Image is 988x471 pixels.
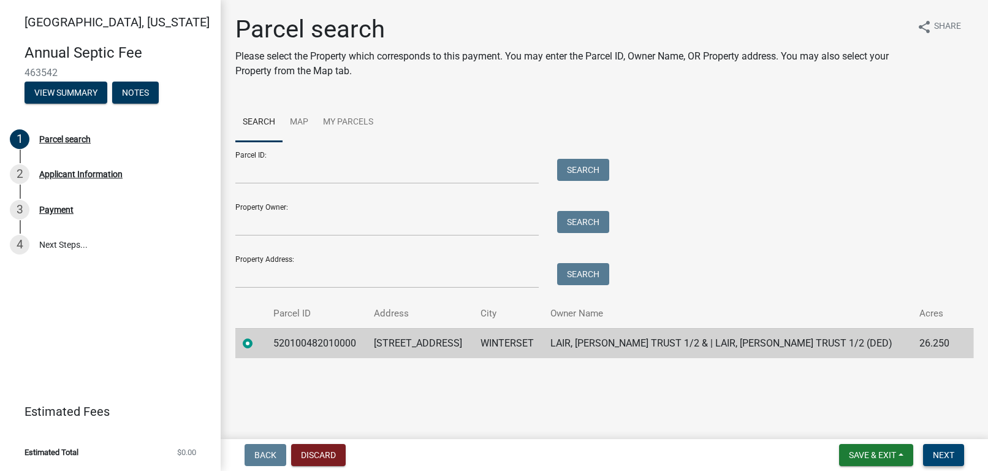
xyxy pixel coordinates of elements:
[917,20,932,34] i: share
[291,444,346,466] button: Discard
[266,328,367,358] td: 520100482010000
[923,444,964,466] button: Next
[557,211,609,233] button: Search
[25,15,210,29] span: [GEOGRAPHIC_DATA], [US_STATE]
[39,205,74,214] div: Payment
[25,448,78,456] span: Estimated Total
[934,20,961,34] span: Share
[10,129,29,149] div: 1
[25,67,196,78] span: 463542
[316,103,381,142] a: My Parcels
[557,159,609,181] button: Search
[254,450,276,460] span: Back
[283,103,316,142] a: Map
[933,450,954,460] span: Next
[912,299,958,328] th: Acres
[112,82,159,104] button: Notes
[177,448,196,456] span: $0.00
[543,299,911,328] th: Owner Name
[245,444,286,466] button: Back
[235,103,283,142] a: Search
[849,450,896,460] span: Save & Exit
[235,15,907,44] h1: Parcel search
[25,44,211,62] h4: Annual Septic Fee
[10,164,29,184] div: 2
[235,49,907,78] p: Please select the Property which corresponds to this payment. You may enter the Parcel ID, Owner ...
[543,328,911,358] td: LAIR, [PERSON_NAME] TRUST 1/2 & | LAIR, [PERSON_NAME] TRUST 1/2 (DED)
[473,328,544,358] td: WINTERSET
[25,88,107,98] wm-modal-confirm: Summary
[907,15,971,39] button: shareShare
[10,235,29,255] div: 4
[912,328,958,358] td: 26.250
[266,299,367,328] th: Parcel ID
[112,88,159,98] wm-modal-confirm: Notes
[367,299,473,328] th: Address
[367,328,473,358] td: [STREET_ADDRESS]
[473,299,544,328] th: City
[557,263,609,285] button: Search
[39,135,91,144] div: Parcel search
[10,399,201,424] a: Estimated Fees
[839,444,913,466] button: Save & Exit
[10,200,29,220] div: 3
[25,82,107,104] button: View Summary
[39,170,123,178] div: Applicant Information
